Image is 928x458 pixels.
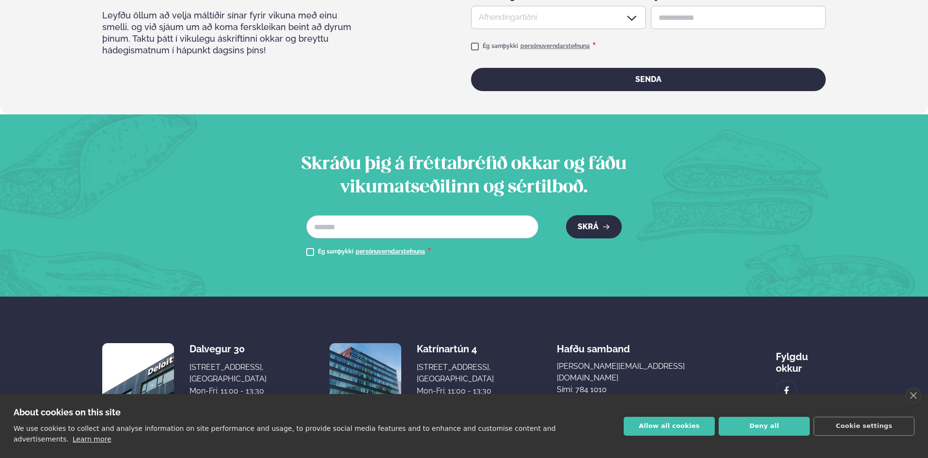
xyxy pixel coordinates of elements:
[330,343,401,415] img: image alt
[814,417,914,436] button: Cookie settings
[557,361,713,384] a: [PERSON_NAME][EMAIL_ADDRESS][DOMAIN_NAME]
[471,68,825,91] button: Senda
[14,425,556,443] p: We use cookies to collect and analyse information on site performance and usage, to provide socia...
[273,153,655,200] h2: Skráðu þig á fréttabréfið okkar og fáðu vikumatseðilinn og sértilboð.
[73,435,111,443] a: Learn more
[14,407,121,417] strong: About cookies on this site
[102,343,174,415] img: image alt
[189,385,267,397] div: Mon-Fri: 11:00 - 13:30
[318,246,431,258] div: Ég samþykki
[719,417,810,436] button: Deny all
[557,335,630,355] span: Hafðu samband
[417,362,494,385] div: [STREET_ADDRESS], [GEOGRAPHIC_DATA]
[781,385,792,396] img: image alt
[557,384,713,395] p: Sími: 784 1010
[417,343,494,355] div: Katrínartún 4
[483,41,596,52] div: Ég samþykki
[356,248,425,256] a: persónuverndarstefnuna
[566,215,622,238] button: Skrá
[417,385,494,397] div: Mon-Fri: 11:00 - 13:30
[624,417,715,436] button: Allow all cookies
[776,343,826,374] div: Fylgdu okkur
[905,387,921,404] a: close
[520,43,590,50] a: persónuverndarstefnuna
[776,380,797,401] a: image alt
[189,343,267,355] div: Dalvegur 30
[189,362,267,385] div: [STREET_ADDRESS], [GEOGRAPHIC_DATA]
